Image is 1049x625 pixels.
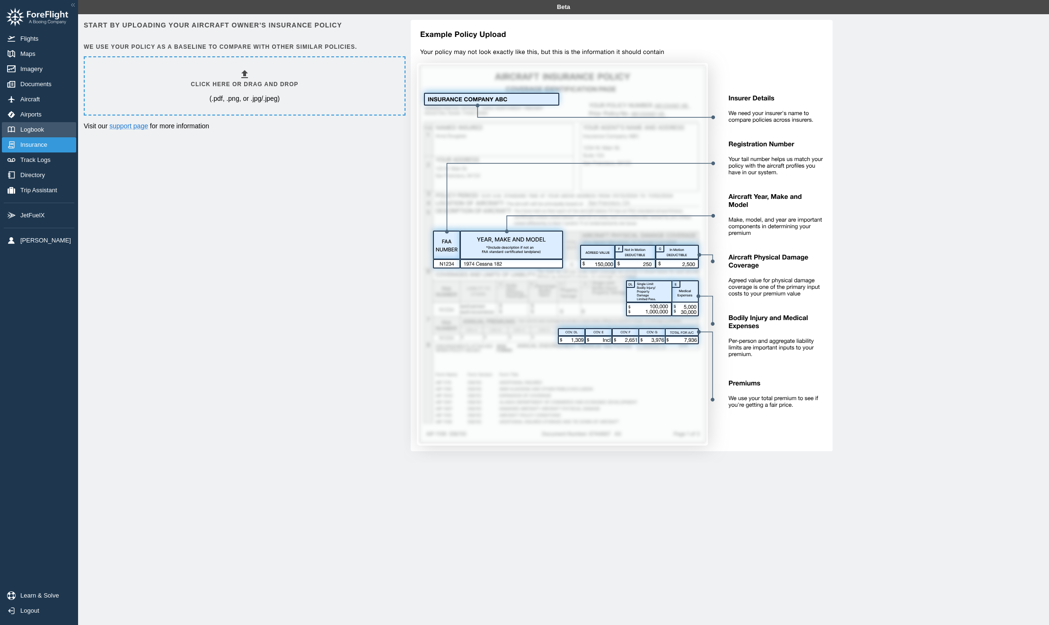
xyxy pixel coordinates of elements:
[210,94,280,103] p: (.pdf, .png, or .jpg/.jpeg)
[84,43,404,52] h6: We use your policy as a baseline to compare with other similar policies.
[191,80,298,89] h6: Click here or drag and drop
[404,20,833,463] img: policy-upload-example-5e420760c1425035513a.svg
[109,122,148,130] a: support page
[84,121,404,131] p: Visit our for more information
[84,20,404,30] h6: Start by uploading your aircraft owner's insurance policy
